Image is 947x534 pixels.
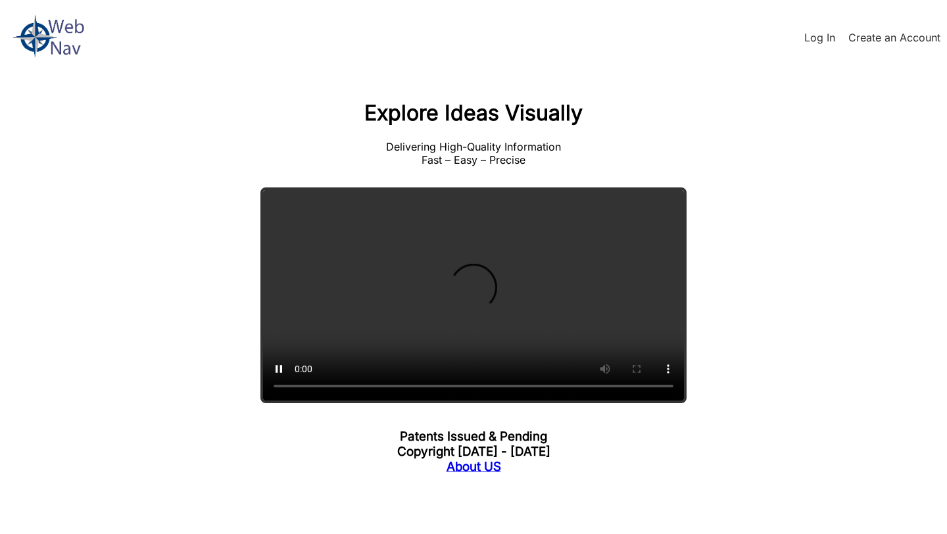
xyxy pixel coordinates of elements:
p: Delivering High-Quality Information Fast – Easy – Precise [158,140,789,166]
a: Log In [804,31,835,44]
h3: Patents Issued & Pending Copyright [DATE] - [DATE] [158,429,789,474]
h1: Explore Ideas Visually [158,100,789,126]
video: Your browser does not support the video tag. [260,187,687,403]
img: Your Logo [7,7,85,66]
a: Create an Account [848,31,940,44]
a: About US [447,459,501,474]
